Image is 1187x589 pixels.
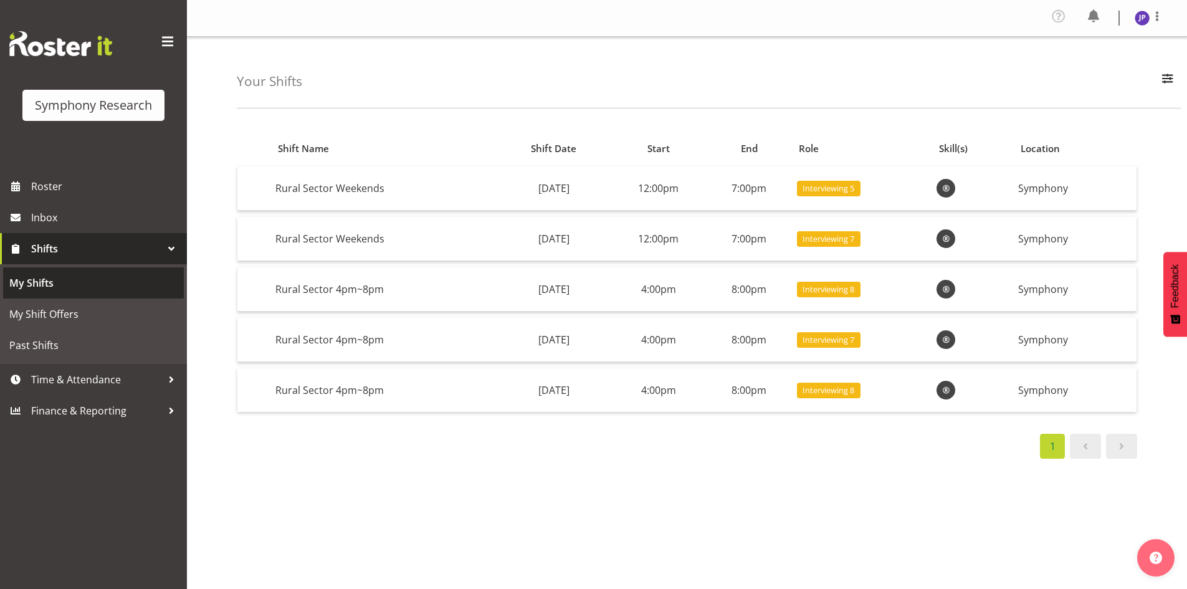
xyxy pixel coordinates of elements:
[497,368,610,412] td: [DATE]
[9,31,112,56] img: Rosterit website logo
[617,141,699,156] div: Start
[1155,68,1181,95] button: Filter Employees
[31,239,162,258] span: Shifts
[611,267,707,312] td: 4:00pm
[31,401,162,420] span: Finance & Reporting
[31,208,181,227] span: Inbox
[803,284,854,295] span: Interviewing 8
[707,368,792,412] td: 8:00pm
[707,217,792,261] td: 7:00pm
[9,274,178,292] span: My Shifts
[799,141,925,156] div: Role
[707,318,792,362] td: 8:00pm
[3,330,184,361] a: Past Shifts
[707,166,792,211] td: 7:00pm
[1170,264,1181,308] span: Feedback
[497,166,610,211] td: [DATE]
[270,217,497,261] td: Rural Sector Weekends
[270,267,497,312] td: Rural Sector 4pm~8pm
[1013,217,1137,261] td: Symphony
[707,267,792,312] td: 8:00pm
[1163,252,1187,337] button: Feedback - Show survey
[1013,368,1137,412] td: Symphony
[1013,318,1137,362] td: Symphony
[497,318,610,362] td: [DATE]
[713,141,784,156] div: End
[1150,552,1162,564] img: help-xxl-2.png
[270,318,497,362] td: Rural Sector 4pm~8pm
[3,299,184,330] a: My Shift Offers
[803,334,854,346] span: Interviewing 7
[1021,141,1130,156] div: Location
[270,368,497,412] td: Rural Sector 4pm~8pm
[1013,166,1137,211] td: Symphony
[9,305,178,323] span: My Shift Offers
[611,368,707,412] td: 4:00pm
[1013,267,1137,312] td: Symphony
[803,385,854,396] span: Interviewing 8
[611,166,707,211] td: 12:00pm
[497,217,610,261] td: [DATE]
[31,177,181,196] span: Roster
[497,267,610,312] td: [DATE]
[9,336,178,355] span: Past Shifts
[31,370,162,389] span: Time & Attendance
[803,183,854,194] span: Interviewing 5
[611,318,707,362] td: 4:00pm
[504,141,603,156] div: Shift Date
[237,74,302,89] h4: Your Shifts
[803,233,854,245] span: Interviewing 7
[611,217,707,261] td: 12:00pm
[35,96,152,115] div: Symphony Research
[278,141,490,156] div: Shift Name
[939,141,1006,156] div: Skill(s)
[270,166,497,211] td: Rural Sector Weekends
[1135,11,1150,26] img: judith-partridge11888.jpg
[3,267,184,299] a: My Shifts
